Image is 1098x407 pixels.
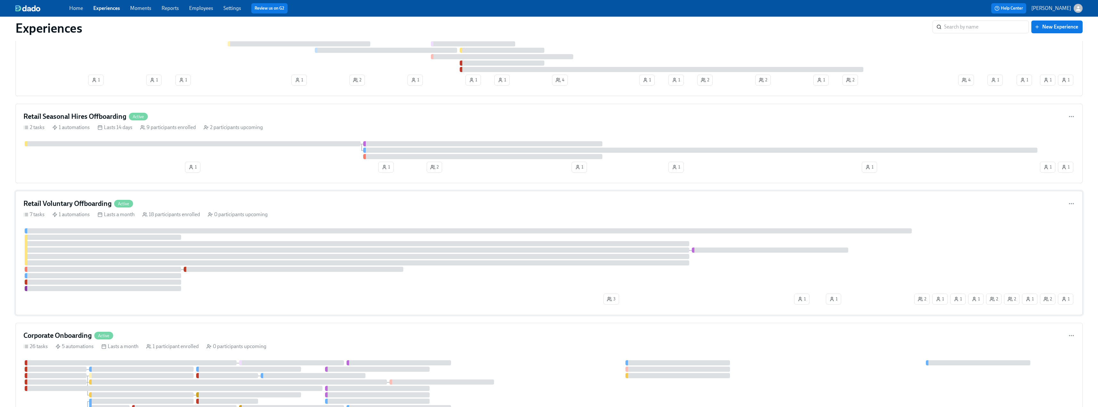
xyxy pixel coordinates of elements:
a: New Experience [1031,20,1083,33]
p: [PERSON_NAME] [1031,5,1071,12]
button: 2 [755,75,771,85]
span: 2 [846,77,854,83]
span: 1 [798,296,806,302]
h4: Corporate Onboarding [23,331,92,340]
span: 1 [1061,77,1070,83]
div: 2 participants upcoming [204,124,263,131]
button: 1 [987,75,1003,85]
button: 1 [572,162,587,173]
button: 1 [668,75,684,85]
span: Active [129,114,148,119]
button: 1 [1040,162,1055,173]
button: 2 [427,162,442,173]
button: 1 [1017,75,1032,85]
span: Active [94,333,113,338]
span: 4 [962,77,970,83]
span: 1 [1044,77,1052,83]
div: 0 participants upcoming [208,211,268,218]
button: 2 [986,294,1002,305]
span: 1 [382,164,390,170]
a: Moments [130,5,151,11]
button: 1 [1058,294,1073,305]
h4: Retail Seasonal Hires Offboarding [23,112,126,121]
span: 2 [353,77,361,83]
span: 1 [498,77,506,83]
span: 2 [990,296,998,302]
button: 2 [914,294,930,305]
button: Help Center [991,3,1026,13]
span: 1 [1061,296,1070,302]
span: 3 [607,296,616,302]
span: 1 [954,296,962,302]
button: 1 [494,75,510,85]
span: 2 [430,164,439,170]
a: Home [69,5,83,11]
span: 4 [556,77,564,83]
div: 2 tasks [23,124,45,131]
span: 2 [1044,296,1052,302]
span: 1 [991,77,999,83]
div: 1 automations [52,124,90,131]
span: New Experience [1036,24,1078,30]
a: Retail Seasonal Hires OffboardingActive2 tasks 1 automations Lasts 14 days 9 participants enrolle... [15,104,1083,183]
a: Review us on G2 [255,5,284,12]
span: 1 [179,77,187,83]
button: 1 [862,162,877,173]
button: 1 [813,75,829,85]
button: 1 [146,75,162,85]
a: dado [15,5,69,12]
button: 2 [1004,294,1019,305]
div: Lasts a month [97,211,135,218]
button: 2 [842,75,858,85]
a: Experiences [93,5,120,11]
span: 1 [295,77,303,83]
span: 2 [1008,296,1016,302]
button: 1 [932,294,948,305]
button: 4 [552,75,568,85]
button: 1 [465,75,481,85]
span: 1 [575,164,583,170]
input: Search by name [944,20,1029,33]
button: 1 [968,294,984,305]
button: 1 [950,294,966,305]
h1: Experiences [15,20,82,36]
span: 1 [1061,164,1070,170]
div: 7 tasks [23,211,45,218]
button: 1 [175,75,191,85]
div: 5 automations [55,343,94,350]
span: 1 [672,77,680,83]
span: 1 [672,164,680,170]
button: Review us on G2 [251,3,288,13]
a: Reports [162,5,179,11]
span: 1 [643,77,651,83]
span: 1 [865,164,874,170]
span: 1 [817,77,825,83]
span: 1 [972,296,980,302]
img: dado [15,5,40,12]
button: 2 [1040,294,1055,305]
a: Employees [189,5,213,11]
a: Retail Voluntary OffboardingActive7 tasks 1 automations Lasts a month 18 participants enrolled 0 ... [15,191,1083,315]
a: Settings [223,5,241,11]
div: Lasts a month [101,343,138,350]
span: 1 [411,77,419,83]
span: 2 [701,77,709,83]
span: 1 [469,77,477,83]
span: 1 [189,164,197,170]
button: 3 [603,294,619,305]
span: 1 [92,77,100,83]
h4: Retail Voluntary Offboarding [23,199,112,208]
span: 1 [1020,77,1028,83]
button: 1 [826,294,841,305]
div: 26 tasks [23,343,48,350]
button: 2 [349,75,365,85]
button: 1 [1022,294,1037,305]
button: 1 [794,294,809,305]
div: 1 automations [52,211,90,218]
button: 1 [185,162,200,173]
span: 1 [1044,164,1052,170]
span: 1 [829,296,838,302]
span: Active [114,201,133,206]
button: [PERSON_NAME] [1031,4,1083,13]
span: 1 [1026,296,1034,302]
